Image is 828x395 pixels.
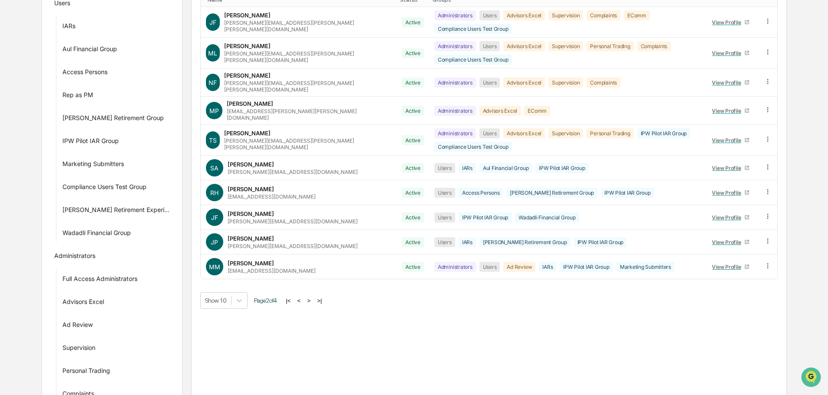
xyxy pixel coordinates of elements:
[402,262,424,272] div: Active
[72,154,108,163] span: Attestations
[434,128,476,138] div: Administrators
[17,170,55,179] span: Data Lookup
[434,41,476,51] div: Administrators
[434,237,455,247] div: Users
[708,46,753,60] a: View Profile
[708,16,753,29] a: View Profile
[587,41,633,51] div: Personal Trading
[209,137,217,144] span: TS
[708,211,753,224] a: View Profile
[459,212,512,222] div: IPW Pilot IAR Group
[9,110,23,124] img: Earl Wilson
[708,104,753,118] a: View Profile
[228,169,358,175] div: [PERSON_NAME][EMAIL_ADDRESS][DOMAIN_NAME]
[479,106,521,116] div: Advisors Excel
[708,260,753,274] a: View Profile
[708,76,753,89] a: View Profile
[524,106,550,116] div: EComm
[712,137,744,144] div: View Profile
[210,189,218,196] span: RH
[39,75,119,82] div: We're available if you need us!
[209,19,216,26] span: JF
[800,366,824,390] iframe: Open customer support
[712,214,744,221] div: View Profile
[539,262,556,272] div: IARs
[62,91,93,101] div: Rep as PM
[479,41,500,51] div: Users
[224,42,271,49] div: [PERSON_NAME]
[209,79,217,86] span: NF
[434,163,455,173] div: Users
[574,237,627,247] div: IPW Pilot IAR Group
[62,321,93,331] div: Ad Review
[9,171,16,178] div: 🔎
[228,235,274,242] div: [PERSON_NAME]
[5,167,58,183] a: 🔎Data Lookup
[224,72,271,79] div: [PERSON_NAME]
[314,297,324,304] button: >|
[548,128,583,138] div: Supervision
[479,78,500,88] div: Users
[503,128,545,138] div: Advisors Excel
[284,297,293,304] button: |<
[211,238,218,246] span: JP
[402,163,424,173] div: Active
[479,128,500,138] div: Users
[459,188,503,198] div: Access Persons
[479,262,500,272] div: Users
[434,106,476,116] div: Administrators
[210,164,218,172] span: SA
[295,297,303,304] button: <
[712,50,744,56] div: View Profile
[62,367,110,377] div: Personal Trading
[39,66,142,75] div: Start new chat
[560,262,613,272] div: IPW Pilot IAR Group
[712,239,744,245] div: View Profile
[587,128,633,138] div: Personal Trading
[402,212,424,222] div: Active
[224,12,271,19] div: [PERSON_NAME]
[77,118,95,125] span: [DATE]
[434,55,512,65] div: Compliance Users Test Group
[712,264,744,270] div: View Profile
[134,95,158,105] button: See all
[434,142,512,152] div: Compliance Users Test Group
[459,163,476,173] div: IARs
[305,297,313,304] button: >
[59,150,111,166] a: 🗄️Attestations
[208,49,217,57] span: ML
[228,193,316,200] div: [EMAIL_ADDRESS][DOMAIN_NAME]
[712,79,744,86] div: View Profile
[712,189,744,196] div: View Profile
[18,66,34,82] img: 8933085812038_c878075ebb4cc5468115_72.jpg
[434,212,455,222] div: Users
[228,210,274,217] div: [PERSON_NAME]
[62,183,147,193] div: Compliance Users Test Group
[147,69,158,79] button: Start new chat
[62,137,119,147] div: IPW Pilot IAR Group
[227,100,273,107] div: [PERSON_NAME]
[402,17,424,27] div: Active
[224,130,271,137] div: [PERSON_NAME]
[535,163,588,173] div: IPW Pilot IAR Group
[62,206,170,216] div: [PERSON_NAME] Retirement Experience
[548,78,583,88] div: Supervision
[224,20,392,33] div: [PERSON_NAME][EMAIL_ADDRESS][PERSON_NAME][PERSON_NAME][DOMAIN_NAME]
[402,78,424,88] div: Active
[434,188,455,198] div: Users
[708,186,753,199] a: View Profile
[637,128,690,138] div: IPW Pilot IAR Group
[224,137,392,150] div: [PERSON_NAME][EMAIL_ADDRESS][PERSON_NAME][PERSON_NAME][DOMAIN_NAME]
[402,237,424,247] div: Active
[228,218,358,225] div: [PERSON_NAME][EMAIL_ADDRESS][DOMAIN_NAME]
[228,243,358,249] div: [PERSON_NAME][EMAIL_ADDRESS][DOMAIN_NAME]
[209,263,220,271] span: MM
[228,161,274,168] div: [PERSON_NAME]
[17,154,56,163] span: Preclearance
[211,214,218,221] span: JF
[479,10,500,20] div: Users
[62,298,104,308] div: Advisors Excel
[228,260,274,267] div: [PERSON_NAME]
